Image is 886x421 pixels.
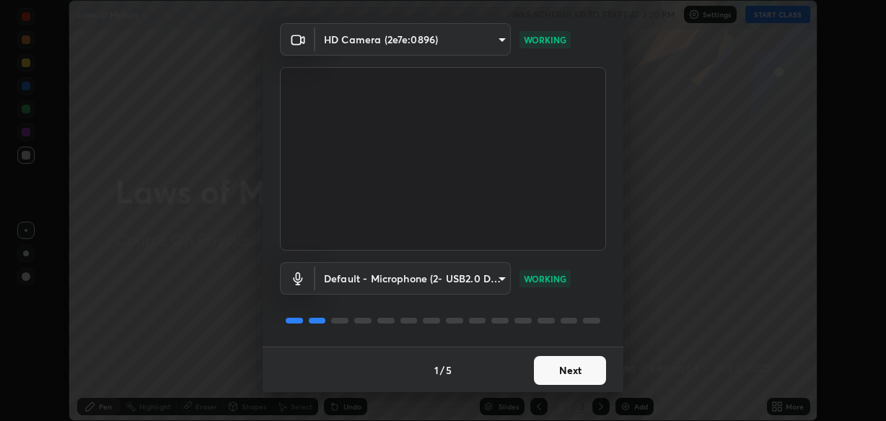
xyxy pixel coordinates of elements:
div: HD Camera (2e7e:0896) [315,262,511,295]
p: WORKING [524,272,566,285]
h4: 5 [446,363,452,378]
h4: / [440,363,444,378]
h4: 1 [434,363,439,378]
p: WORKING [524,33,566,46]
div: HD Camera (2e7e:0896) [315,23,511,56]
button: Next [534,356,606,385]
